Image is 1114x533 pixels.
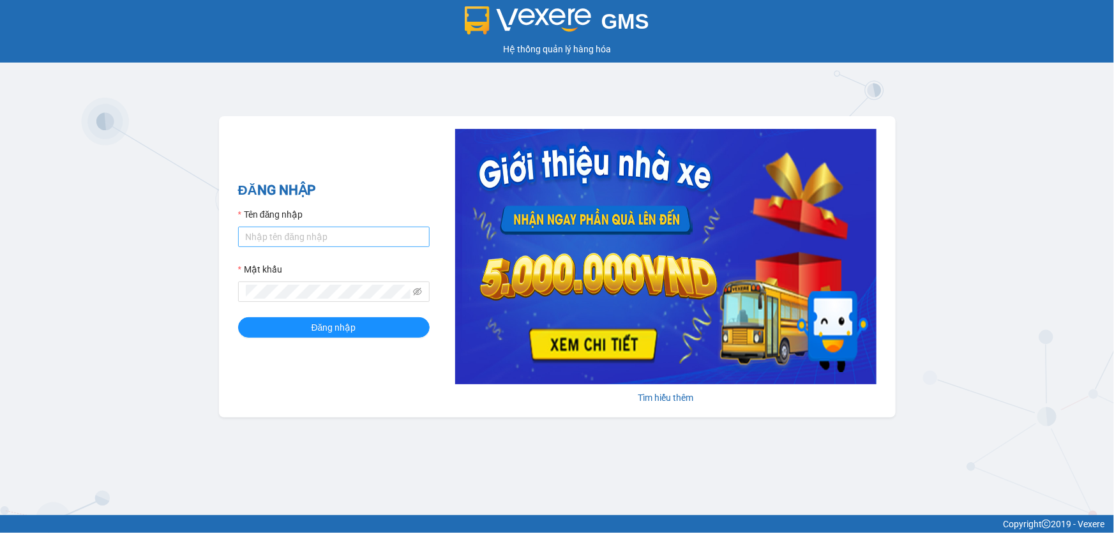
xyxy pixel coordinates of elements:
input: Mật khẩu [246,285,410,299]
button: Đăng nhập [238,317,430,338]
h2: ĐĂNG NHẬP [238,180,430,201]
input: Tên đăng nhập [238,227,430,247]
span: Đăng nhập [312,320,356,334]
img: logo 2 [465,6,591,34]
label: Tên đăng nhập [238,207,303,221]
span: eye-invisible [413,287,422,296]
img: banner-0 [455,129,877,384]
span: GMS [601,10,649,33]
div: Copyright 2019 - Vexere [10,517,1104,531]
label: Mật khẩu [238,262,282,276]
span: copyright [1042,520,1051,529]
div: Tìm hiểu thêm [455,391,877,405]
div: Hệ thống quản lý hàng hóa [3,42,1111,56]
a: GMS [465,19,649,29]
